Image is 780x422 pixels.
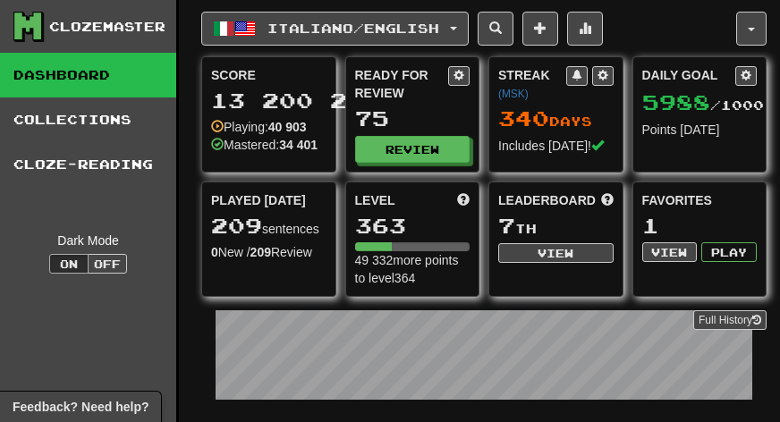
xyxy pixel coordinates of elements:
[268,120,307,134] strong: 40 903
[355,191,395,209] span: Level
[498,88,529,100] a: (MSK)
[355,66,449,102] div: Ready for Review
[642,66,736,86] div: Daily Goal
[13,232,163,249] div: Dark Mode
[211,213,262,238] span: 209
[211,136,318,154] div: Mastered:
[49,18,165,36] div: Clozemaster
[642,215,758,237] div: 1
[642,97,764,113] span: / 1000
[642,121,758,139] div: Points [DATE]
[13,398,148,416] span: Open feedback widget
[211,118,307,136] div: Playing:
[211,215,326,238] div: sentences
[498,137,614,155] div: Includes [DATE]!
[457,191,470,209] span: Score more points to level up
[498,105,549,131] span: 340
[211,66,326,84] div: Score
[642,89,710,114] span: 5988
[642,191,758,209] div: Favorites
[498,107,614,131] div: Day s
[642,242,698,262] button: View
[693,310,767,330] a: Full History
[701,242,757,262] button: Play
[267,21,439,36] span: Italiano / English
[498,213,515,238] span: 7
[478,12,513,46] button: Search sentences
[279,138,318,152] strong: 34 401
[355,215,471,237] div: 363
[211,191,306,209] span: Played [DATE]
[355,136,471,163] button: Review
[88,254,127,274] button: Off
[498,215,614,238] div: th
[49,254,89,274] button: On
[211,89,326,112] div: 13 200 268
[355,107,471,130] div: 75
[498,243,614,263] button: View
[601,191,614,209] span: This week in points, UTC
[498,66,566,102] div: Streak
[522,12,558,46] button: Add sentence to collection
[250,245,271,259] strong: 209
[567,12,603,46] button: More stats
[211,243,326,261] div: New / Review
[201,12,469,46] button: Italiano/English
[211,245,218,259] strong: 0
[355,251,471,287] div: 49 332 more points to level 364
[498,191,596,209] span: Leaderboard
